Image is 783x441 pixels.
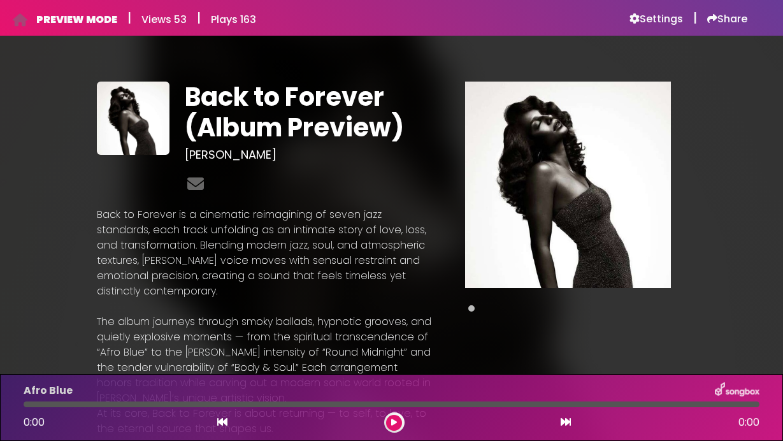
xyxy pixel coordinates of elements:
h5: | [127,10,131,25]
h5: | [197,10,201,25]
p: Back to Forever is a cinematic reimagining of seven jazz standards, each track unfolding as an in... [97,207,435,299]
h6: PREVIEW MODE [36,13,117,25]
h6: Plays 163 [211,13,256,25]
img: MQs0fobFRXOodXWNB52K [97,82,170,155]
h5: | [693,10,697,25]
img: Main Media [465,82,672,288]
a: Share [707,13,747,25]
h1: Back to Forever (Album Preview) [185,82,435,143]
span: 0:00 [24,415,45,430]
span: 0:00 [738,415,759,430]
p: The album journeys through smoky ballads, hypnotic grooves, and quietly explosive moments — from ... [97,314,435,406]
h3: [PERSON_NAME] [185,148,435,162]
img: songbox-logo-white.png [715,382,759,399]
h6: Views 53 [141,13,187,25]
p: Afro Blue [24,383,73,398]
a: Settings [629,13,683,25]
